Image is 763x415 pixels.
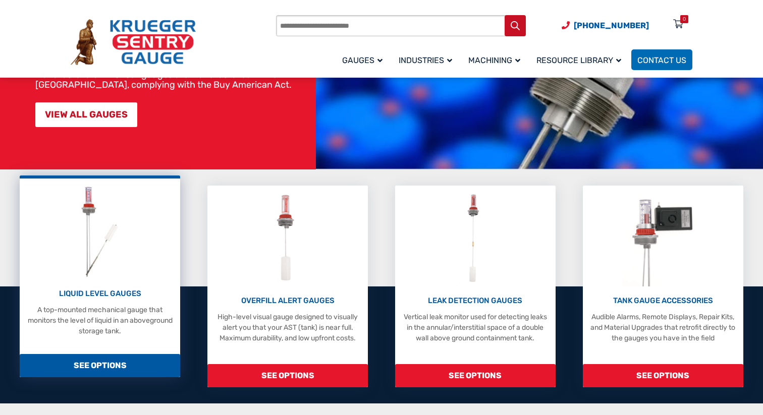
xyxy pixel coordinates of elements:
[212,295,363,307] p: OVERFILL ALERT GAUGES
[583,186,743,387] a: Tank Gauge Accessories TANK GAUGE ACCESSORIES Audible Alarms, Remote Displays, Repair Kits, and M...
[73,184,127,279] img: Liquid Level Gauges
[20,354,180,377] span: SEE OPTIONS
[622,191,703,286] img: Tank Gauge Accessories
[536,55,621,65] span: Resource Library
[25,305,175,336] p: A top-mounted mechanical gauge that monitors the level of liquid in an aboveground storage tank.
[455,191,495,286] img: Leak Detection Gauges
[400,295,551,307] p: LEAK DETECTION GAUGES
[393,48,462,72] a: Industries
[20,175,180,377] a: Liquid Level Gauges LIQUID LEVEL GAUGES A top-mounted mechanical gauge that monitors the level of...
[631,49,692,70] a: Contact Us
[71,19,196,66] img: Krueger Sentry Gauge
[336,48,393,72] a: Gauges
[468,55,520,65] span: Machining
[207,186,368,387] a: Overfill Alert Gauges OVERFILL ALERT GAUGES High-level visual gauge designed to visually alert yo...
[35,19,311,90] p: At [PERSON_NAME] Sentry Gauge, for over 75 years we have manufactured over three million liquid-l...
[637,55,686,65] span: Contact Us
[583,364,743,387] span: SEE OPTIONS
[35,102,137,127] a: VIEW ALL GAUGES
[562,19,649,32] a: Phone Number (920) 434-8860
[25,288,175,300] p: LIQUID LEVEL GAUGES
[588,295,738,307] p: TANK GAUGE ACCESSORIES
[212,312,363,343] p: High-level visual gauge designed to visually alert you that your AST (tank) is near full. Maximum...
[574,21,649,30] span: [PHONE_NUMBER]
[462,48,530,72] a: Machining
[342,55,383,65] span: Gauges
[683,15,686,23] div: 0
[399,55,452,65] span: Industries
[207,364,368,387] span: SEE OPTIONS
[400,312,551,343] p: Vertical leak monitor used for detecting leaks in the annular/interstitial space of a double wall...
[395,364,556,387] span: SEE OPTIONS
[530,48,631,72] a: Resource Library
[588,312,738,343] p: Audible Alarms, Remote Displays, Repair Kits, and Material Upgrades that retrofit directly to the...
[265,191,310,286] img: Overfill Alert Gauges
[395,186,556,387] a: Leak Detection Gauges LEAK DETECTION GAUGES Vertical leak monitor used for detecting leaks in the...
